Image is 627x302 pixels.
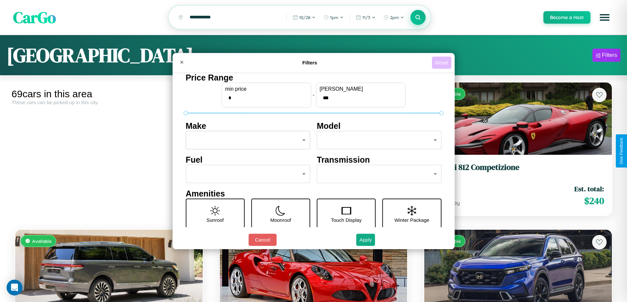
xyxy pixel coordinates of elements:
button: Open menu [595,8,614,27]
span: CarGo [13,7,56,28]
span: 11 / 3 [362,15,370,20]
h3: Ferrari 812 Competizione [432,163,604,172]
h4: Price Range [186,73,441,82]
button: Reset [432,57,451,69]
p: Touch Display [331,216,361,224]
h1: [GEOGRAPHIC_DATA] [7,42,194,69]
div: 69 cars in this area [12,88,206,100]
h4: Model [317,121,442,131]
label: [PERSON_NAME] [320,86,402,92]
span: 10 / 28 [299,15,310,20]
p: - [313,90,314,99]
a: Ferrari 812 Competizione2020 [432,163,604,179]
span: 1pm [330,15,338,20]
div: Open Intercom Messenger [7,280,22,295]
button: 2pm [380,12,407,23]
span: Available [32,238,52,244]
div: Filters [602,52,617,58]
label: min price [225,86,307,92]
button: Filters [592,49,620,62]
button: 1pm [320,12,347,23]
div: Give Feedback [619,138,624,164]
button: Cancel [248,234,276,246]
div: These cars can be picked up in this city. [12,100,206,105]
h4: Amenities [186,189,441,198]
p: Winter Package [395,216,430,224]
span: 2pm [390,15,399,20]
button: 10/28 [289,12,319,23]
h4: Transmission [317,155,442,165]
span: $ 240 [584,194,604,207]
h4: Make [186,121,310,131]
h4: Fuel [186,155,310,165]
h4: Filters [188,60,432,65]
p: Moonroof [270,216,291,224]
button: 11/3 [353,12,379,23]
button: Become a Host [543,11,590,24]
button: Apply [356,234,375,246]
span: Est. total: [574,184,604,194]
p: Sunroof [206,216,224,224]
